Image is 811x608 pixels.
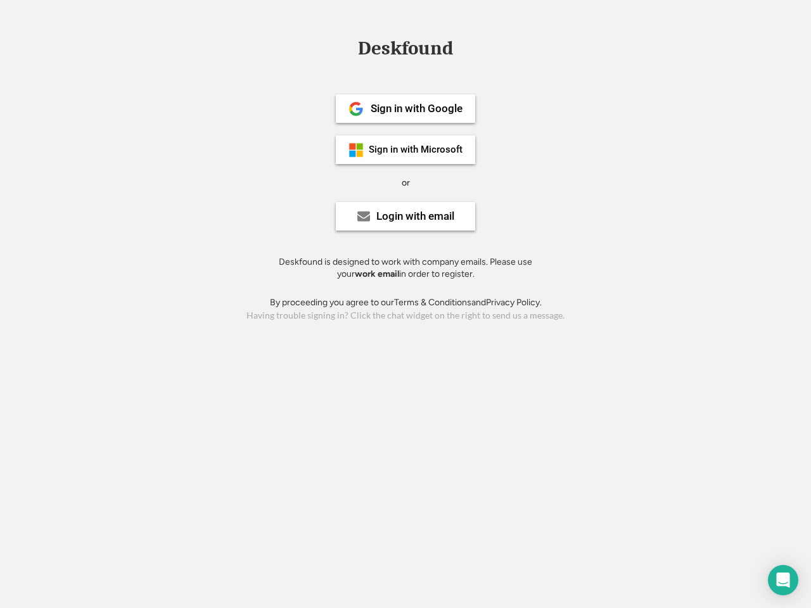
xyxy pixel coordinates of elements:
div: Sign in with Google [371,103,463,114]
strong: work email [355,269,399,279]
div: By proceeding you agree to our and [270,296,542,309]
div: Login with email [376,211,454,222]
a: Terms & Conditions [394,297,471,308]
div: Sign in with Microsoft [369,145,463,155]
img: 1024px-Google__G__Logo.svg.png [348,101,364,117]
a: Privacy Policy. [486,297,542,308]
div: Deskfound [352,39,459,58]
div: Open Intercom Messenger [768,565,798,595]
div: or [402,177,410,189]
img: ms-symbollockup_mssymbol_19.png [348,142,364,158]
div: Deskfound is designed to work with company emails. Please use your in order to register. [263,256,548,281]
